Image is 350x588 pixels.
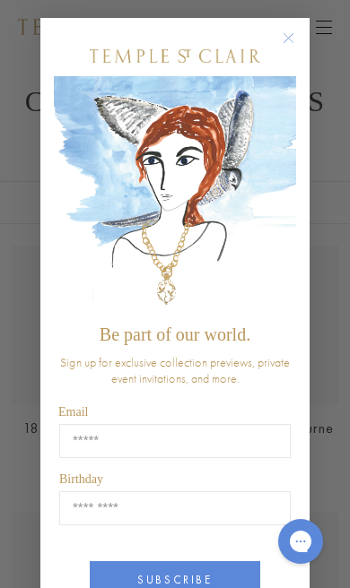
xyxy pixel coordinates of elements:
input: Email [59,424,291,458]
span: Sign up for exclusive collection previews, private event invitations, and more. [60,354,290,386]
span: Birthday [59,472,103,486]
iframe: Gorgias live chat messenger [269,513,332,570]
span: Be part of our world. [100,324,250,344]
img: Temple St. Clair [90,49,260,63]
img: c4a9eb12-d91a-4d4a-8ee0-386386f4f338.jpeg [54,76,296,316]
span: Email [58,405,88,419]
button: Close dialog [286,36,309,58]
